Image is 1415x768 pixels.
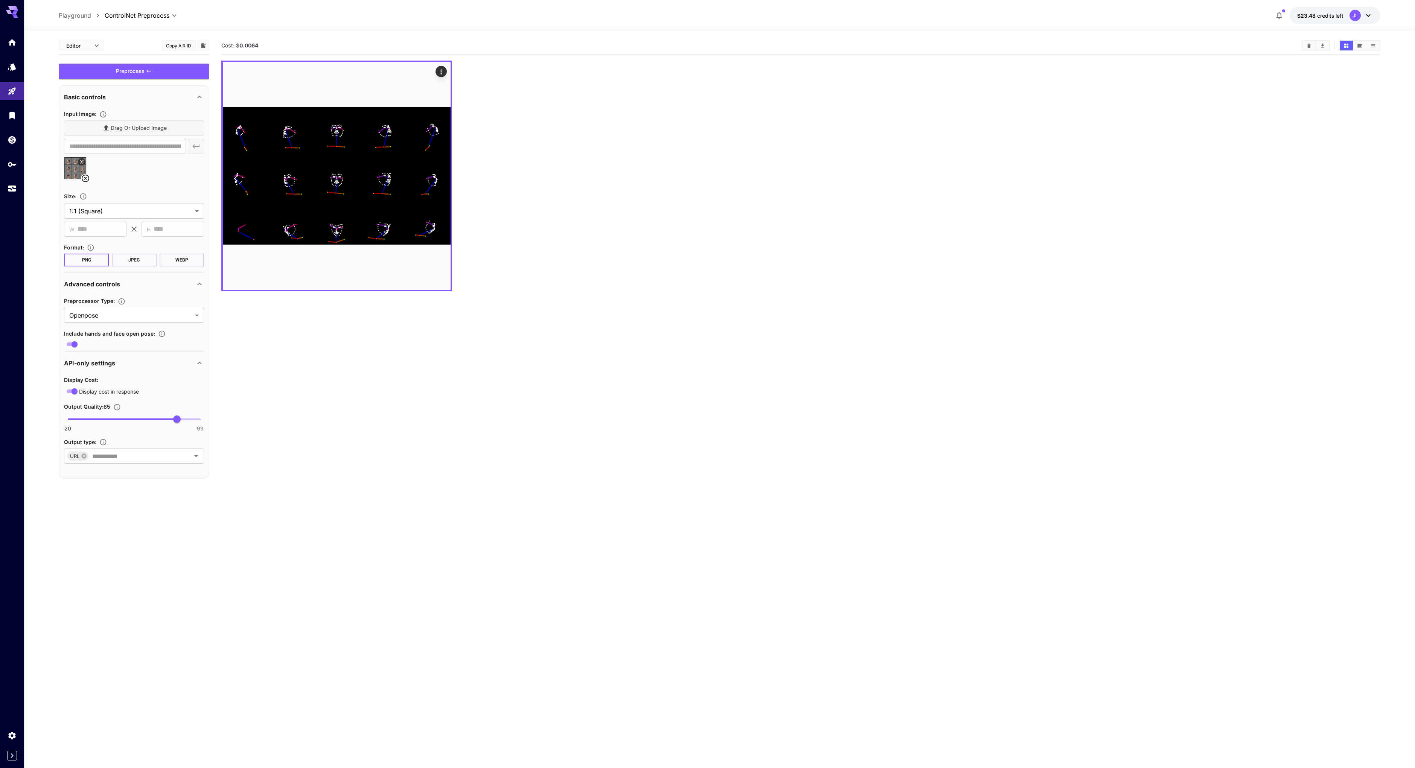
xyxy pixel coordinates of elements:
button: Choose the file format for the output image. [84,244,97,251]
span: $23.48 [1297,12,1317,19]
span: credits left [1317,12,1343,19]
nav: breadcrumb [59,11,105,20]
p: Advanced controls [64,280,120,289]
button: Show media in list view [1366,41,1380,50]
div: Show media in grid viewShow media in video viewShow media in list view [1339,40,1380,51]
button: Adjust the dimensions of the generated image by specifying its width and height in pixels, or sel... [76,193,90,200]
span: Size : [64,193,76,199]
button: Preprocess [59,64,209,79]
div: Playground [8,87,17,96]
button: Include the hands and face in the pose outline when using the OpenPose preprocessor. [155,330,169,338]
span: 99 [197,425,204,432]
button: Specifies the input image to be processed. [96,111,110,118]
span: W [69,225,75,234]
div: Advanced controls [64,275,204,293]
span: Output Quality : 85 [64,403,110,410]
div: Library [8,111,17,120]
button: Clear All [1302,41,1316,50]
button: PNG [64,254,109,266]
span: Display cost in response [79,388,139,395]
span: Display Cost : [64,377,98,383]
button: $23.4783JL [1290,7,1380,24]
span: Format : [64,244,84,251]
button: Expand sidebar [7,751,17,760]
button: Download All [1316,41,1329,50]
button: Show media in grid view [1340,41,1353,50]
span: Cost: $ [221,42,258,49]
span: Preprocess [116,67,145,76]
span: 20 [64,425,71,432]
a: Playground [59,11,91,20]
button: The preprocessor to be used. [115,298,128,305]
button: Copy AIR ID [162,40,196,51]
button: Add to library [200,41,207,50]
span: Output type : [64,439,96,445]
span: Preprocessor Type : [64,298,115,304]
span: H [147,225,151,234]
button: Specifies how the image is returned based on your use case: base64Data for embedding in code, dat... [96,438,110,446]
img: D+yNhIjeEQKlwAAAABJRU5ErkJggg== [223,62,451,290]
span: Editor [66,42,90,50]
div: Basic controls [64,88,204,106]
div: JL [1350,10,1361,21]
span: Include hands and face open pose : [64,330,155,337]
p: Basic controls [64,93,106,102]
div: Settings [8,731,17,740]
div: API-only settings [64,354,204,372]
span: 1:1 (Square) [69,207,192,216]
div: Usage [8,184,17,193]
button: Open [191,451,201,461]
span: ControlNet Preprocess [105,11,169,20]
span: URL [67,452,82,461]
div: Home [8,38,17,47]
b: 0.0064 [239,42,258,49]
button: WEBP [160,254,204,266]
span: Openpose [69,311,192,320]
button: Show media in video view [1353,41,1366,50]
div: URL [67,452,88,461]
div: Clear AllDownload All [1302,40,1330,51]
span: Input Image : [64,111,96,117]
div: API Keys [8,160,17,169]
div: Models [8,62,17,71]
button: Sets the compression quality of the output image. Higher values preserve more quality but increas... [110,403,124,411]
p: API-only settings [64,359,115,368]
button: JPEG [112,254,157,266]
div: Wallet [8,135,17,144]
div: Actions [436,66,447,77]
div: $23.4783 [1297,12,1343,20]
